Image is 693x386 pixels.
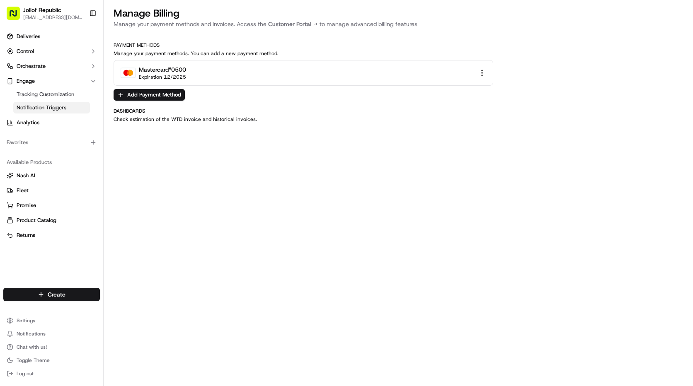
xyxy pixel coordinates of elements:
[17,370,34,377] span: Log out
[17,317,35,324] span: Settings
[3,328,100,340] button: Notifications
[3,136,100,149] div: Favorites
[3,315,100,326] button: Settings
[17,63,46,70] span: Orchestrate
[17,187,29,194] span: Fleet
[7,187,97,194] a: Fleet
[3,45,100,58] button: Control
[7,202,97,209] a: Promise
[114,89,185,101] button: Add Payment Method
[17,104,66,111] span: Notification Triggers
[17,232,35,239] span: Returns
[139,65,186,74] div: mastercard *0500
[114,50,683,57] p: Manage your payment methods. You can add a new payment method.
[3,199,100,212] button: Promise
[3,288,100,301] button: Create
[17,202,36,209] span: Promise
[114,108,683,114] h2: Dashboards
[23,14,82,21] button: [EMAIL_ADDRESS][DOMAIN_NAME]
[3,368,100,379] button: Log out
[3,3,86,23] button: Jollof Republic[EMAIL_ADDRESS][DOMAIN_NAME]
[3,60,100,73] button: Orchestrate
[17,77,35,85] span: Engage
[114,7,683,20] h1: Manage Billing
[7,217,97,224] a: Product Catalog
[3,30,100,43] a: Deliveries
[114,20,683,28] p: Manage your payment methods and invoices. Access the to manage advanced billing features
[7,172,97,179] a: Nash AI
[3,229,100,242] button: Returns
[13,89,90,100] a: Tracking Customization
[17,91,74,98] span: Tracking Customization
[23,6,61,14] button: Jollof Republic
[17,33,40,40] span: Deliveries
[3,156,100,169] div: Available Products
[3,169,100,182] button: Nash AI
[3,184,100,197] button: Fleet
[3,355,100,366] button: Toggle Theme
[17,217,56,224] span: Product Catalog
[17,344,47,350] span: Chat with us!
[17,172,35,179] span: Nash AI
[3,214,100,227] button: Product Catalog
[17,331,46,337] span: Notifications
[139,74,186,80] div: Expiration 12/2025
[17,357,50,364] span: Toggle Theme
[3,341,100,353] button: Chat with us!
[13,102,90,113] a: Notification Triggers
[17,119,39,126] span: Analytics
[48,290,65,299] span: Create
[7,232,97,239] a: Returns
[114,116,683,123] p: Check estimation of the WTD invoice and historical invoices.
[114,42,683,48] h2: Payment Methods
[3,75,100,88] button: Engage
[3,116,100,129] a: Analytics
[267,20,320,28] a: Customer Portal
[17,48,34,55] span: Control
